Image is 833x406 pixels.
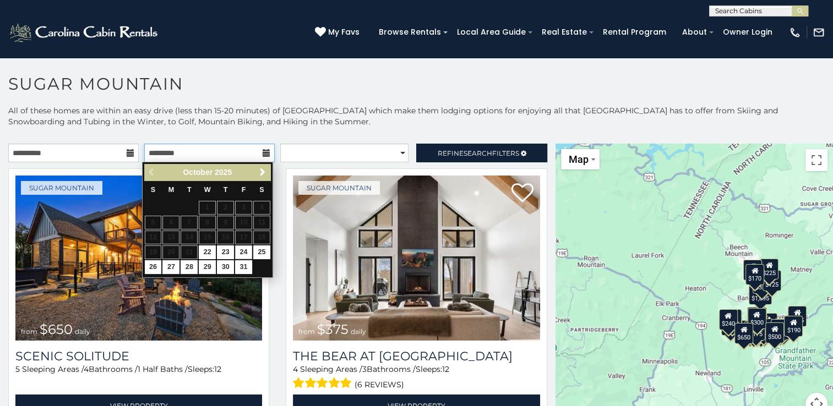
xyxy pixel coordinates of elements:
[21,327,37,336] span: from
[256,166,270,179] a: Next
[293,349,540,364] a: The Bear At [GEOGRAPHIC_DATA]
[416,144,547,162] a: RefineSearchFilters
[813,26,825,39] img: mail-regular-white.png
[217,245,234,259] a: 23
[187,186,192,194] span: Tuesday
[765,322,784,343] div: $500
[259,186,264,194] span: Saturday
[723,310,742,331] div: $225
[451,24,531,41] a: Local Area Guide
[298,181,380,195] a: Sugar Mountain
[438,149,519,157] span: Refine Filters
[355,377,404,392] span: (6 reviews)
[253,245,270,259] a: 25
[317,321,349,337] span: $375
[771,319,790,340] div: $195
[293,175,540,341] img: The Bear At Sugar Mountain
[217,260,234,274] a: 30
[743,260,762,281] div: $240
[752,272,771,293] div: $350
[199,260,216,274] a: 29
[293,175,540,341] a: The Bear At Sugar Mountain from $375 daily
[745,264,764,284] div: $170
[258,168,267,177] span: Next
[151,186,155,194] span: Sunday
[362,364,367,374] span: 3
[75,327,90,336] span: daily
[749,284,772,305] div: $1,095
[748,307,766,328] div: $265
[760,259,778,279] div: $225
[747,307,766,328] div: $190
[84,364,89,374] span: 4
[748,308,766,328] div: $300
[168,186,175,194] span: Monday
[235,260,252,274] a: 31
[204,186,211,194] span: Wednesday
[145,260,162,274] a: 26
[752,321,770,342] div: $350
[747,320,765,341] div: $175
[677,24,712,41] a: About
[464,149,492,157] span: Search
[183,168,213,177] span: October
[293,364,298,374] span: 4
[15,175,262,341] a: Scenic Solitude from $650 daily
[784,315,803,336] div: $190
[328,26,360,38] span: My Favs
[15,364,20,374] span: 5
[721,314,740,335] div: $355
[224,186,228,194] span: Thursday
[763,270,781,291] div: $125
[298,327,315,336] span: from
[242,186,246,194] span: Friday
[199,245,216,259] a: 22
[788,306,807,327] div: $155
[214,364,221,374] span: 12
[569,153,589,165] span: Map
[511,182,533,205] a: Add to favorites
[21,181,102,195] a: Sugar Mountain
[774,319,793,339] div: $345
[293,349,540,364] h3: The Bear At Sugar Mountain
[15,175,262,341] img: Scenic Solitude
[8,21,161,43] img: White-1-2.png
[162,260,179,274] a: 27
[717,24,778,41] a: Owner Login
[235,245,252,259] a: 24
[744,320,763,341] div: $155
[181,260,198,274] a: 28
[293,364,540,392] div: Sleeping Areas / Bathrooms / Sleeps:
[561,149,600,169] button: Change map style
[536,24,592,41] a: Real Estate
[734,322,753,343] div: $650
[15,349,262,364] a: Scenic Solitude
[138,364,188,374] span: 1 Half Baths /
[597,24,672,41] a: Rental Program
[805,149,827,171] button: Toggle fullscreen view
[373,24,447,41] a: Browse Rentals
[789,26,801,39] img: phone-regular-white.png
[315,26,362,39] a: My Favs
[215,168,232,177] span: 2025
[718,309,737,330] div: $240
[351,327,366,336] span: daily
[723,309,742,330] div: $210
[442,364,449,374] span: 12
[40,321,73,337] span: $650
[758,313,777,334] div: $200
[15,364,262,392] div: Sleeping Areas / Bathrooms / Sleeps:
